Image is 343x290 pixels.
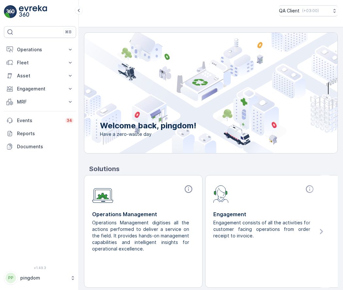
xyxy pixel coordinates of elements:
[17,59,63,66] p: Fleet
[20,275,67,281] p: pingdom
[4,114,76,127] a: Events34
[4,95,76,108] button: MRF
[67,118,72,123] p: 34
[4,127,76,140] a: Reports
[65,29,72,35] p: ⌘B
[213,210,316,218] p: Engagement
[4,5,17,18] img: logo
[17,72,63,79] p: Asset
[213,219,310,239] p: Engagement consists of all the activities for customer facing operations from order receipt to in...
[17,86,63,92] p: Engagement
[302,8,319,13] p: ( +03:00 )
[4,266,76,270] span: v 1.49.3
[89,164,338,174] p: Solutions
[92,210,194,218] p: Operations Management
[100,131,196,137] span: Have a zero-waste day
[17,99,63,105] p: MRF
[213,185,229,203] img: module-icon
[55,33,337,153] img: city illustration
[19,5,47,18] img: logo_light-DOdMpM7g.png
[100,121,196,131] p: Welcome back, pingdom!
[4,271,76,285] button: PPpingdom
[279,8,300,14] p: QA Client
[17,130,73,137] p: Reports
[92,185,113,203] img: module-icon
[4,140,76,153] a: Documents
[4,82,76,95] button: Engagement
[17,117,61,124] p: Events
[4,69,76,82] button: Asset
[6,273,16,283] div: PP
[4,56,76,69] button: Fleet
[279,5,338,16] button: QA Client(+03:00)
[17,46,63,53] p: Operations
[17,143,73,150] p: Documents
[4,43,76,56] button: Operations
[92,219,189,252] p: Operations Management digitises all the actions performed to deliver a service on the field. It p...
